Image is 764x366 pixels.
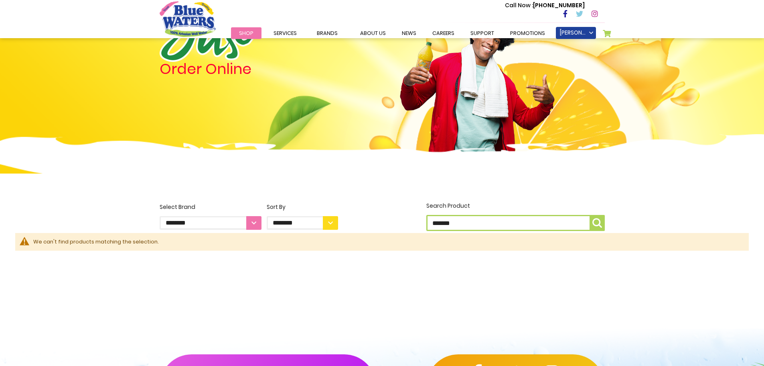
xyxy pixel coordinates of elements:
[267,216,338,230] select: Sort By
[505,1,533,9] span: Call Now :
[505,1,585,10] p: [PHONE_NUMBER]
[502,27,553,39] a: Promotions
[160,62,338,76] h4: Order Online
[274,29,297,37] span: Services
[462,27,502,39] a: support
[556,27,596,39] a: [PERSON_NAME]
[160,1,216,37] a: store logo
[33,238,741,246] div: We can't find products matching the selection.
[317,29,338,37] span: Brands
[426,215,605,231] input: Search Product
[267,203,338,211] div: Sort By
[424,27,462,39] a: careers
[592,218,602,228] img: search-icon.png
[394,27,424,39] a: News
[160,216,261,230] select: Select Brand
[239,29,253,37] span: Shop
[426,202,605,231] label: Search Product
[352,27,394,39] a: about us
[590,215,605,231] button: Search Product
[160,203,261,230] label: Select Brand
